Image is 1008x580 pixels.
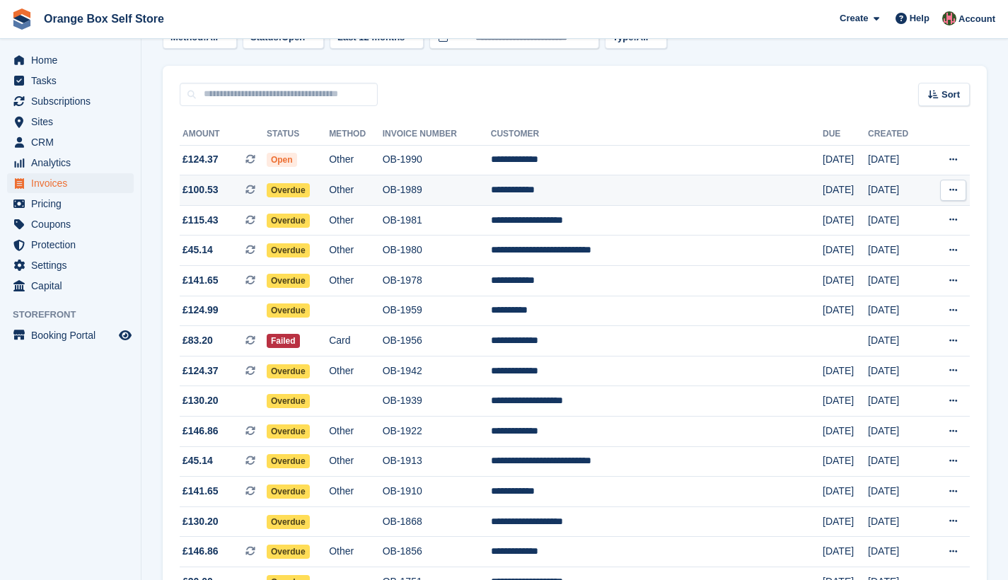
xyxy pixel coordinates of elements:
span: Overdue [267,454,310,468]
td: [DATE] [868,506,927,537]
span: Storefront [13,308,141,322]
td: Other [329,266,383,296]
td: [DATE] [868,266,927,296]
span: Overdue [267,183,310,197]
td: OB-1959 [383,296,491,326]
td: Other [329,417,383,447]
span: Account [958,12,995,26]
td: [DATE] [823,266,868,296]
img: stora-icon-8386f47178a22dfd0bd8f6a31ec36ba5ce8667c1dd55bd0f319d3a0aa187defe.svg [11,8,33,30]
td: [DATE] [868,417,927,447]
td: [DATE] [868,236,927,266]
th: Due [823,123,868,146]
a: menu [7,112,134,132]
span: Subscriptions [31,91,116,111]
td: Other [329,236,383,266]
span: Overdue [267,303,310,318]
td: Card [329,326,383,356]
span: Create [840,11,868,25]
span: £45.14 [183,453,213,468]
span: Invoices [31,173,116,193]
span: Tasks [31,71,116,91]
span: Sites [31,112,116,132]
span: £100.53 [183,182,219,197]
td: [DATE] [823,446,868,477]
td: [DATE] [868,356,927,386]
td: OB-1939 [383,386,491,417]
td: [DATE] [868,145,927,175]
td: [DATE] [823,145,868,175]
span: £124.99 [183,303,219,318]
td: [DATE] [868,326,927,356]
span: Protection [31,235,116,255]
td: OB-1978 [383,266,491,296]
span: Analytics [31,153,116,173]
a: menu [7,214,134,234]
span: Sort [942,88,960,102]
span: £83.20 [183,333,213,348]
span: Capital [31,276,116,296]
span: Settings [31,255,116,275]
td: Other [329,356,383,386]
td: Other [329,477,383,507]
span: £146.86 [183,544,219,559]
td: [DATE] [823,296,868,326]
a: menu [7,71,134,91]
span: £141.65 [183,273,219,288]
a: Preview store [117,327,134,344]
span: Coupons [31,214,116,234]
td: OB-1956 [383,326,491,356]
span: Overdue [267,424,310,439]
span: Pricing [31,194,116,214]
a: menu [7,255,134,275]
th: Created [868,123,927,146]
span: Overdue [267,214,310,228]
span: £115.43 [183,213,219,228]
td: [DATE] [823,506,868,537]
td: [DATE] [823,417,868,447]
td: [DATE] [823,205,868,236]
td: [DATE] [823,356,868,386]
td: Other [329,145,383,175]
span: £45.14 [183,243,213,257]
a: menu [7,132,134,152]
a: menu [7,325,134,345]
span: Home [31,50,116,70]
th: Method [329,123,383,146]
td: OB-1910 [383,477,491,507]
span: Overdue [267,394,310,408]
span: Overdue [267,545,310,559]
a: menu [7,235,134,255]
th: Invoice Number [383,123,491,146]
td: [DATE] [868,537,927,567]
span: Overdue [267,364,310,378]
span: £130.20 [183,393,219,408]
th: Customer [491,123,823,146]
span: Overdue [267,274,310,288]
td: OB-1990 [383,145,491,175]
a: menu [7,91,134,111]
span: £124.37 [183,152,219,167]
td: [DATE] [868,446,927,477]
td: [DATE] [868,175,927,206]
td: OB-1856 [383,537,491,567]
a: menu [7,173,134,193]
td: OB-1913 [383,446,491,477]
a: menu [7,276,134,296]
a: menu [7,50,134,70]
td: [DATE] [823,477,868,507]
td: [DATE] [823,175,868,206]
td: [DATE] [868,296,927,326]
th: Amount [180,123,267,146]
td: [DATE] [823,236,868,266]
td: OB-1989 [383,175,491,206]
td: Other [329,175,383,206]
td: [DATE] [868,205,927,236]
a: menu [7,194,134,214]
span: £130.20 [183,514,219,529]
td: [DATE] [868,477,927,507]
td: OB-1980 [383,236,491,266]
td: Other [329,205,383,236]
td: [DATE] [823,537,868,567]
td: Other [329,446,383,477]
